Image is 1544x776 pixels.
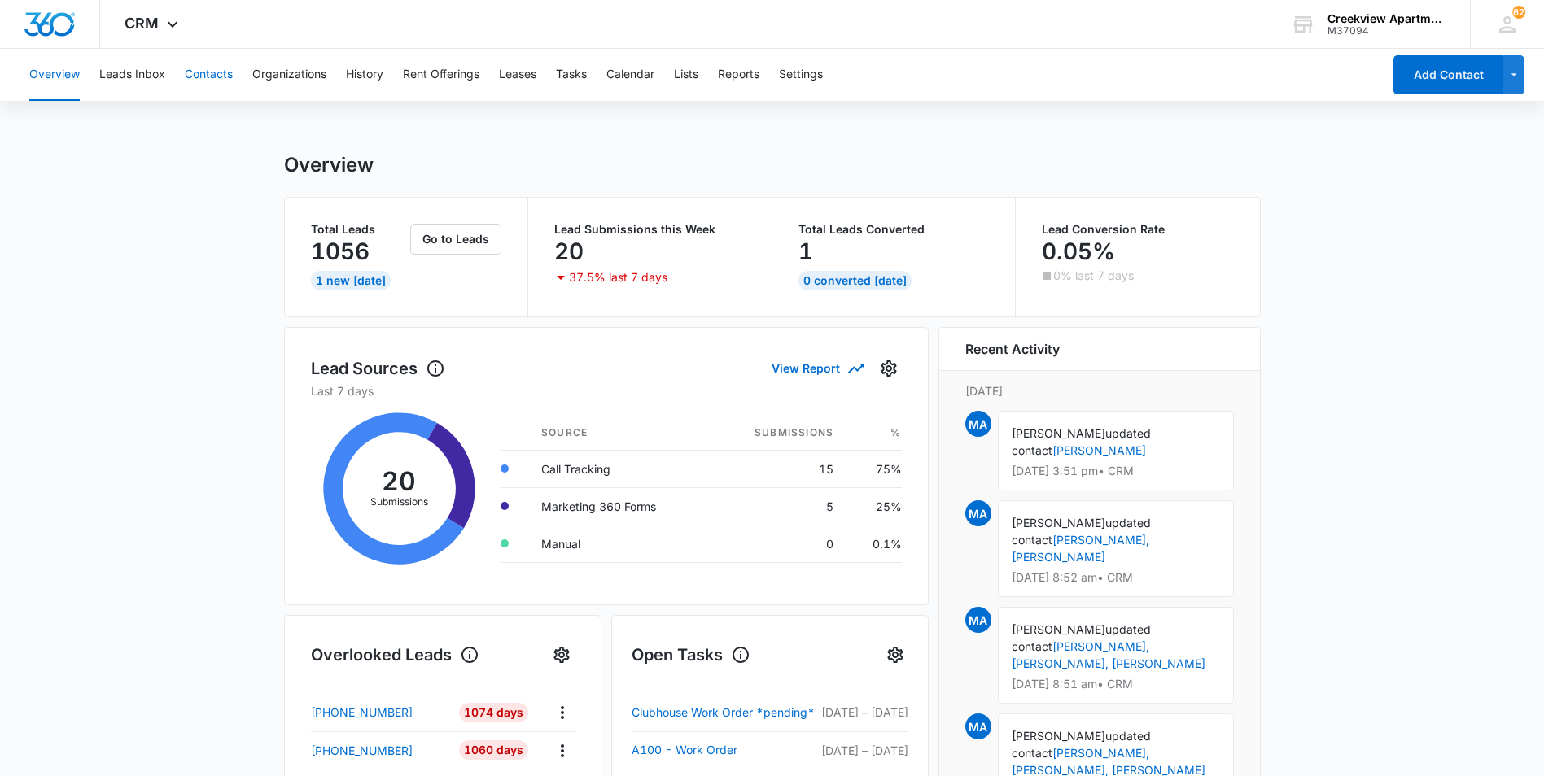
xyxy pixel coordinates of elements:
span: [PERSON_NAME] [1012,622,1105,636]
td: 0 [711,525,846,562]
a: [PERSON_NAME], [PERSON_NAME], [PERSON_NAME] [1012,639,1205,670]
a: [PERSON_NAME] [1052,443,1146,457]
div: 1060 Days [459,740,528,760]
span: [PERSON_NAME] [1012,426,1105,440]
h1: Overlooked Leads [311,643,479,667]
button: Actions [549,738,575,763]
span: MA [965,500,991,526]
button: Actions [549,700,575,725]
button: View Report [772,354,863,382]
a: Clubhouse Work Order *pending* [632,703,819,722]
button: Overview [29,49,80,101]
button: Settings [549,642,575,668]
h1: Overview [284,153,374,177]
button: Rent Offerings [403,49,479,101]
div: 1 New [DATE] [311,271,391,290]
p: 1056 [311,238,370,264]
p: [PHONE_NUMBER] [311,742,413,759]
p: 20 [554,238,584,264]
a: [PHONE_NUMBER] [311,742,448,759]
div: 1074 Days [459,703,528,722]
p: [DATE] – [DATE] [819,742,908,759]
td: 15 [711,450,846,487]
button: Reports [718,49,759,101]
a: A100 - Work Order [632,740,819,760]
td: Manual [528,525,711,562]
span: 62 [1512,6,1525,19]
div: 0 Converted [DATE] [798,271,912,290]
button: Organizations [252,49,326,101]
button: Leases [499,49,536,101]
p: Lead Submissions this Week [554,224,746,235]
span: MA [965,713,991,739]
button: Leads Inbox [99,49,165,101]
span: MA [965,607,991,633]
button: Settings [876,355,902,381]
a: [PHONE_NUMBER] [311,704,448,721]
span: [PERSON_NAME] [1012,516,1105,530]
h1: Open Tasks [632,643,750,667]
button: History [346,49,383,101]
p: Lead Conversion Rate [1042,224,1234,235]
div: notifications count [1512,6,1525,19]
p: [DATE] – [DATE] [819,704,908,721]
button: Contacts [185,49,233,101]
button: Go to Leads [410,224,501,255]
div: account id [1327,25,1446,37]
p: 37.5% last 7 days [569,272,667,283]
p: [DATE] 3:51 pm • CRM [1012,465,1220,477]
p: 0% last 7 days [1053,270,1134,281]
td: 0.1% [846,525,901,562]
td: 5 [711,487,846,525]
th: Submissions [711,416,846,451]
td: Marketing 360 Forms [528,487,711,525]
p: Last 7 days [311,382,902,399]
td: Call Tracking [528,450,711,487]
p: Total Leads [311,224,408,235]
p: 1 [798,238,813,264]
a: Go to Leads [410,232,501,246]
td: 75% [846,450,901,487]
p: [DATE] 8:51 am • CRM [1012,678,1220,690]
span: [PERSON_NAME] [1012,729,1105,743]
span: CRM [125,15,159,32]
p: 0.05% [1042,238,1115,264]
button: Add Contact [1393,55,1503,94]
p: [PHONE_NUMBER] [311,704,413,721]
div: account name [1327,12,1446,25]
p: Total Leads Converted [798,224,990,235]
td: 25% [846,487,901,525]
button: Calendar [606,49,654,101]
button: Lists [674,49,698,101]
th: % [846,416,901,451]
button: Settings [779,49,823,101]
h1: Lead Sources [311,356,445,381]
th: Source [528,416,711,451]
p: [DATE] [965,382,1234,399]
button: Tasks [556,49,587,101]
h6: Recent Activity [965,339,1060,359]
span: MA [965,411,991,437]
p: [DATE] 8:52 am • CRM [1012,572,1220,583]
button: Settings [882,642,908,668]
a: [PERSON_NAME], [PERSON_NAME] [1012,533,1149,564]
